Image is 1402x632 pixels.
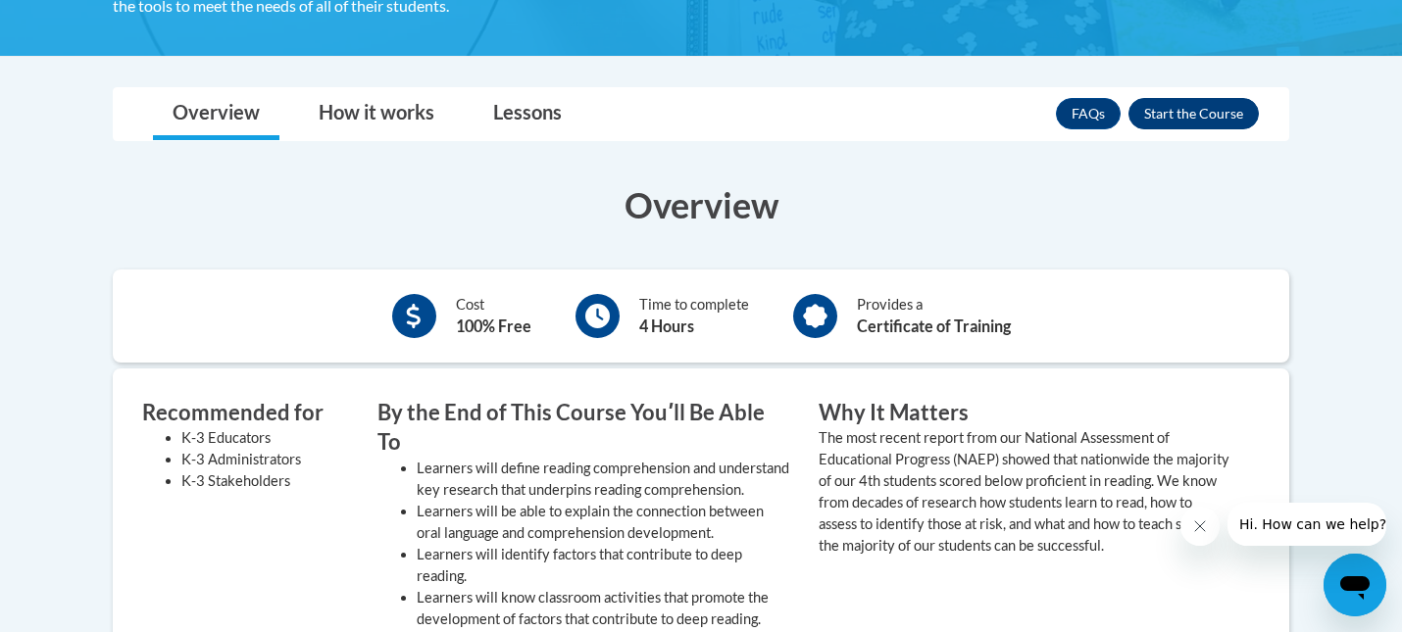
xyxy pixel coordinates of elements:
iframe: Message from company [1227,503,1386,546]
li: K-3 Educators [181,427,348,449]
h3: Overview [113,180,1289,229]
iframe: Button to launch messaging window [1324,554,1386,616]
div: Time to complete [639,294,749,338]
b: 4 Hours [639,316,694,335]
li: K-3 Administrators [181,449,348,470]
b: 100% Free [456,316,531,335]
value: The most recent report from our National Assessment of Educational Progress (NAEP) showed that na... [819,429,1229,554]
div: Cost [456,294,531,338]
li: Learners will define reading comprehension and understand key research that underpins reading com... [417,458,789,501]
h3: By the End of This Course Youʹll Be Able To [377,398,789,459]
li: Learners will know classroom activities that promote the development of factors that contribute t... [417,587,789,630]
h3: Why It Matters [819,398,1230,428]
li: Learners will be able to explain the connection between oral language and comprehension development. [417,501,789,544]
li: Learners will identify factors that contribute to deep reading. [417,544,789,587]
li: K-3 Stakeholders [181,470,348,492]
a: Overview [153,88,279,140]
a: How it works [299,88,454,140]
b: Certificate of Training [857,316,1011,335]
iframe: Close message [1180,507,1220,546]
a: Lessons [474,88,581,140]
button: Enroll [1128,98,1259,129]
h3: Recommended for [142,398,348,428]
a: FAQs [1056,98,1121,129]
div: Provides a [857,294,1011,338]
